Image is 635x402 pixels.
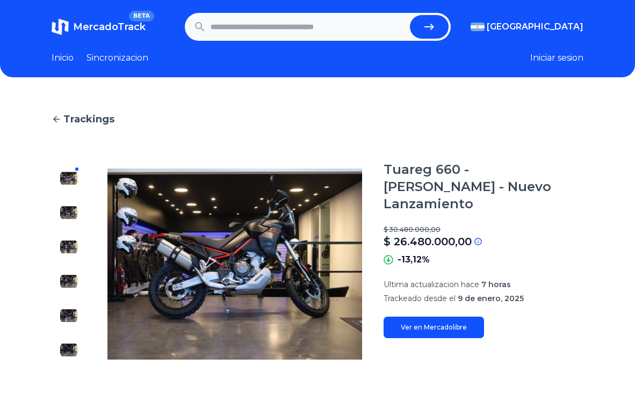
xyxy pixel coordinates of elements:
span: 9 de enero, 2025 [458,294,524,303]
span: Trackeado desde el [384,294,456,303]
a: Sincronizacion [86,52,148,64]
h1: Tuareg 660 - [PERSON_NAME] - Nuevo Lanzamiento [384,161,583,213]
p: -13,12% [398,253,430,266]
img: Argentina [471,23,485,31]
p: $ 26.480.000,00 [384,234,472,249]
span: 7 horas [481,280,511,289]
span: BETA [129,11,154,21]
button: Iniciar sesion [530,52,583,64]
a: MercadoTrackBETA [52,18,146,35]
a: Ver en Mercadolibre [384,317,484,338]
span: Ultima actualizacion hace [384,280,479,289]
img: Tuareg 660 - Aristides Black - Nuevo Lanzamiento [60,273,77,290]
span: Trackings [63,112,114,127]
img: MercadoTrack [52,18,69,35]
img: Tuareg 660 - Aristides Black - Nuevo Lanzamiento [60,170,77,187]
p: $ 30.480.000,00 [384,225,583,234]
img: Tuareg 660 - Aristides Black - Nuevo Lanzamiento [107,161,362,367]
span: MercadoTrack [73,21,146,33]
a: Inicio [52,52,74,64]
span: [GEOGRAPHIC_DATA] [487,20,583,33]
button: [GEOGRAPHIC_DATA] [471,20,583,33]
img: Tuareg 660 - Aristides Black - Nuevo Lanzamiento [60,307,77,324]
img: Tuareg 660 - Aristides Black - Nuevo Lanzamiento [60,238,77,255]
a: Trackings [52,112,583,127]
img: Tuareg 660 - Aristides Black - Nuevo Lanzamiento [60,204,77,221]
img: Tuareg 660 - Aristides Black - Nuevo Lanzamiento [60,341,77,359]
